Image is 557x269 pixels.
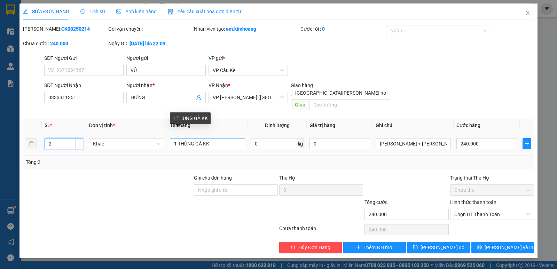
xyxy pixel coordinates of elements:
[26,158,215,166] div: Tổng: 2
[322,26,325,32] b: 0
[279,175,295,181] span: Thu Hộ
[525,10,531,16] span: close
[37,38,54,44] span: HƯNG
[363,244,393,251] span: Thêm ĐH mới
[126,54,206,62] div: Người gửi
[93,139,160,149] span: Khác
[3,45,65,58] span: GIAO:
[373,119,454,132] th: Ghi chú
[309,122,335,128] span: Giá trị hàng
[23,4,81,10] strong: BIÊN NHẬN GỬI HÀNG
[80,9,105,14] span: Lịch sử
[413,245,418,250] span: save
[523,138,531,149] button: plus
[407,242,470,253] button: save[PERSON_NAME] đổi
[291,245,296,250] span: delete
[14,14,50,20] span: VP Cầu Kè -
[523,141,531,147] span: plus
[45,122,50,128] span: SL
[3,45,65,58] span: [PERSON_NAME] + [PERSON_NAME] DỊCH
[213,92,284,103] span: VP Trần Phú (Hàng)
[23,9,69,14] span: SỬA ĐƠN HÀNG
[518,3,538,23] button: Close
[3,23,70,37] span: VP [PERSON_NAME] ([GEOGRAPHIC_DATA])
[343,242,406,253] button: plusThêm ĐH mới
[75,139,83,144] span: Increase Value
[80,9,85,14] span: clock-circle
[209,82,228,88] span: VP Nhận
[23,25,107,33] div: [PERSON_NAME]:
[89,122,115,128] span: Đơn vị tính
[77,140,81,144] span: up
[116,9,157,14] span: Ảnh kiện hàng
[309,99,391,110] input: Dọc đường
[292,89,390,97] span: [GEOGRAPHIC_DATA][PERSON_NAME] nơi
[300,25,384,33] div: Cước rồi :
[279,242,342,253] button: deleteHủy Đơn Hàng
[61,26,90,32] b: CK08250214
[298,244,330,251] span: Hủy Đơn Hàng
[116,9,121,14] span: picture
[196,95,202,100] span: user-add
[471,242,534,253] button: printer[PERSON_NAME] và In
[130,41,165,46] b: [DATE] lúc 22:09
[213,65,284,76] span: VP Cầu Kè
[3,23,102,37] p: NHẬN:
[526,212,530,216] span: close-circle
[168,9,241,14] span: Yêu cầu xuất hóa đơn điện tử
[3,14,102,20] p: GỬI:
[265,122,290,128] span: Định lượng
[26,138,37,149] button: delete
[3,38,54,44] span: 0333311351 -
[50,41,68,46] b: 240.000
[23,40,107,47] div: Chưa cước :
[170,112,211,124] div: 1 THÙNG GÀ KK
[108,25,192,33] div: Gói vận chuyển:
[291,82,313,88] span: Giao hàng
[454,185,530,195] span: Chưa thu
[194,25,299,33] div: Nhân viên tạo:
[126,81,206,89] div: Người nhận
[23,9,28,14] span: edit
[108,40,192,47] div: Ngày GD:
[356,245,361,250] span: plus
[477,245,482,250] span: printer
[450,174,534,182] div: Trạng thái Thu Hộ
[485,244,533,251] span: [PERSON_NAME] và In
[44,81,124,89] div: SĐT Người Nhận
[454,209,530,220] span: Chọn HT Thanh Toán
[376,138,451,149] input: Ghi Chú
[194,175,232,181] label: Ghi chú đơn hàng
[226,26,256,32] b: em.kimhoang
[170,138,245,149] input: VD: Bàn, Ghế
[44,54,124,62] div: SĐT Người Gửi
[291,99,309,110] span: Giao
[364,199,387,205] span: Tổng cước
[194,184,278,196] input: Ghi chú đơn hàng
[209,54,288,62] div: VP gửi
[75,144,83,149] span: Decrease Value
[456,122,480,128] span: Cước hàng
[278,224,364,237] div: Chưa thanh toán
[44,14,50,20] span: VỦ
[77,144,81,149] span: down
[450,199,496,205] label: Hình thức thanh toán
[421,244,465,251] span: [PERSON_NAME] đổi
[297,138,304,149] span: kg
[168,9,173,15] img: icon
